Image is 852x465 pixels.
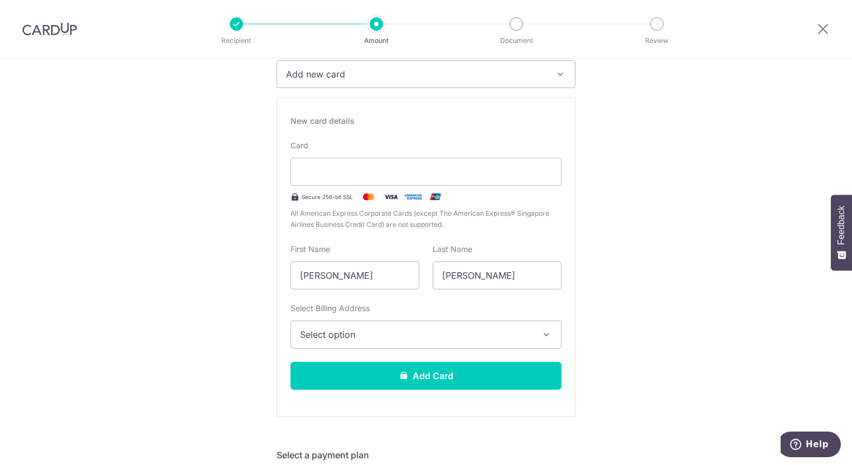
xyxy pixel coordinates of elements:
[424,190,447,204] img: .alt.unionpay
[277,60,575,88] button: Add new card
[291,115,561,127] div: New card details
[291,303,370,314] label: Select Billing Address
[291,261,419,289] input: Cardholder First Name
[291,362,561,390] button: Add Card
[831,195,852,270] button: Feedback - Show survey
[357,190,380,204] img: Mastercard
[836,206,846,245] span: Feedback
[195,35,278,46] p: Recipient
[781,432,841,459] iframe: Opens a widget where you can find more information
[291,321,561,348] button: Select option
[286,67,546,81] span: Add new card
[433,261,561,289] input: Cardholder Last Name
[380,190,402,204] img: Visa
[616,35,698,46] p: Review
[291,208,561,230] span: All American Express Corporate Cards (except The American Express® Singapore Airlines Business Cr...
[402,190,424,204] img: .alt.amex
[300,328,532,341] span: Select option
[277,448,575,462] h5: Select a payment plan
[302,192,353,201] span: Secure 256-bit SSL
[335,35,418,46] p: Amount
[300,165,552,178] iframe: Secure card payment input frame
[475,35,558,46] p: Document
[291,140,308,151] label: Card
[291,244,330,255] label: First Name
[22,22,77,36] img: CardUp
[433,244,472,255] label: Last Name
